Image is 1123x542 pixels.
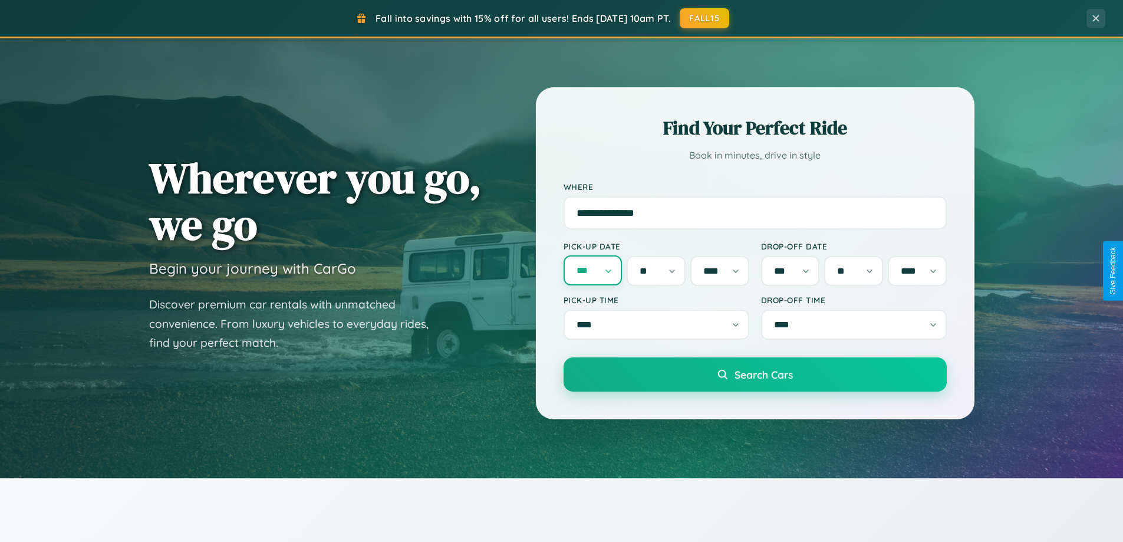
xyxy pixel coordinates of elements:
[149,155,482,248] h1: Wherever you go, we go
[735,368,793,381] span: Search Cars
[376,12,671,24] span: Fall into savings with 15% off for all users! Ends [DATE] 10am PT.
[564,357,947,392] button: Search Cars
[149,259,356,277] h3: Begin your journey with CarGo
[149,295,444,353] p: Discover premium car rentals with unmatched convenience. From luxury vehicles to everyday rides, ...
[564,147,947,164] p: Book in minutes, drive in style
[564,241,749,251] label: Pick-up Date
[1109,247,1117,295] div: Give Feedback
[680,8,729,28] button: FALL15
[564,295,749,305] label: Pick-up Time
[761,295,947,305] label: Drop-off Time
[564,115,947,141] h2: Find Your Perfect Ride
[761,241,947,251] label: Drop-off Date
[564,182,947,192] label: Where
